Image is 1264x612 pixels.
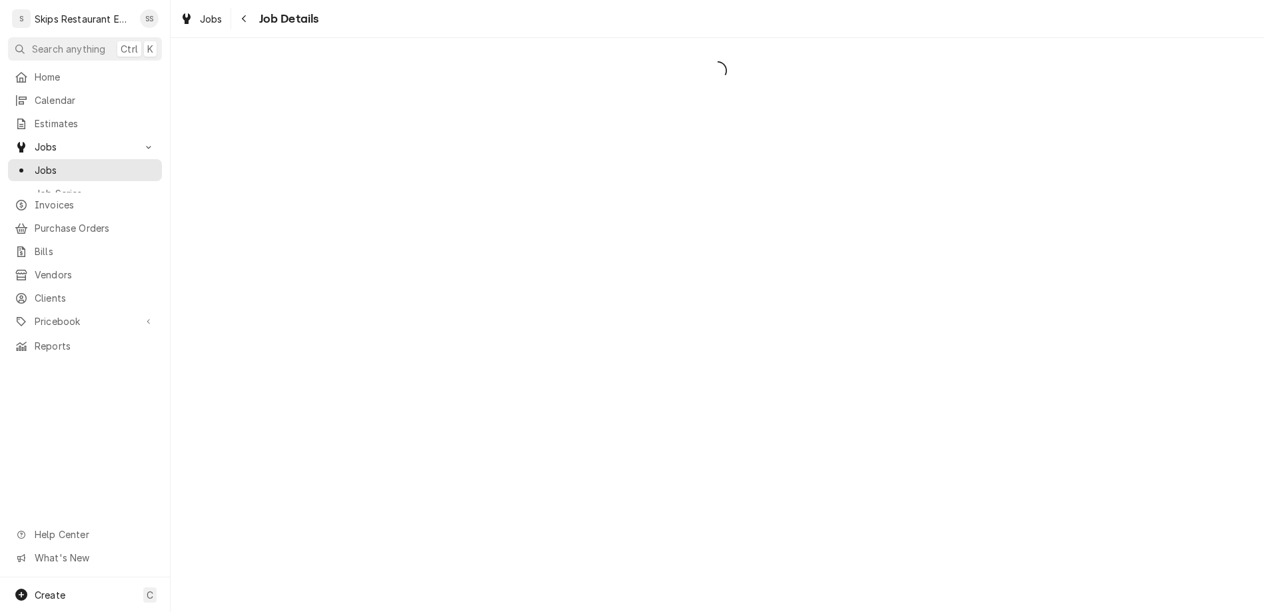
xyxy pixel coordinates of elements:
[171,57,1264,85] span: Loading...
[8,287,162,309] a: Clients
[12,9,31,28] div: S
[200,12,223,26] span: Jobs
[35,339,155,353] span: Reports
[8,66,162,88] a: Home
[35,70,155,84] span: Home
[175,8,228,30] a: Jobs
[35,140,135,154] span: Jobs
[35,163,155,177] span: Jobs
[8,264,162,286] a: Vendors
[121,42,138,56] span: Ctrl
[8,523,162,545] a: Go to Help Center
[35,93,155,107] span: Calendar
[147,588,153,602] span: C
[255,10,319,28] span: Job Details
[234,8,255,29] button: Navigate back
[8,310,162,332] a: Go to Pricebook
[35,221,155,235] span: Purchase Orders
[140,9,159,28] div: Shan Skipper's Avatar
[8,89,162,111] a: Calendar
[8,159,162,181] a: Jobs
[8,113,162,135] a: Estimates
[35,186,155,200] span: Job Series
[8,547,162,569] a: Go to What's New
[147,42,153,56] span: K
[8,217,162,239] a: Purchase Orders
[35,527,154,541] span: Help Center
[35,589,65,601] span: Create
[32,42,105,56] span: Search anything
[140,9,159,28] div: SS
[8,37,162,61] button: Search anythingCtrlK
[8,182,162,204] a: Job Series
[8,240,162,262] a: Bills
[8,194,162,216] a: Invoices
[35,551,154,565] span: What's New
[35,117,155,131] span: Estimates
[35,314,135,328] span: Pricebook
[35,268,155,282] span: Vendors
[35,244,155,258] span: Bills
[8,136,162,158] a: Go to Jobs
[8,335,162,357] a: Reports
[35,198,155,212] span: Invoices
[35,291,155,305] span: Clients
[35,12,133,26] div: Skips Restaurant Equipment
